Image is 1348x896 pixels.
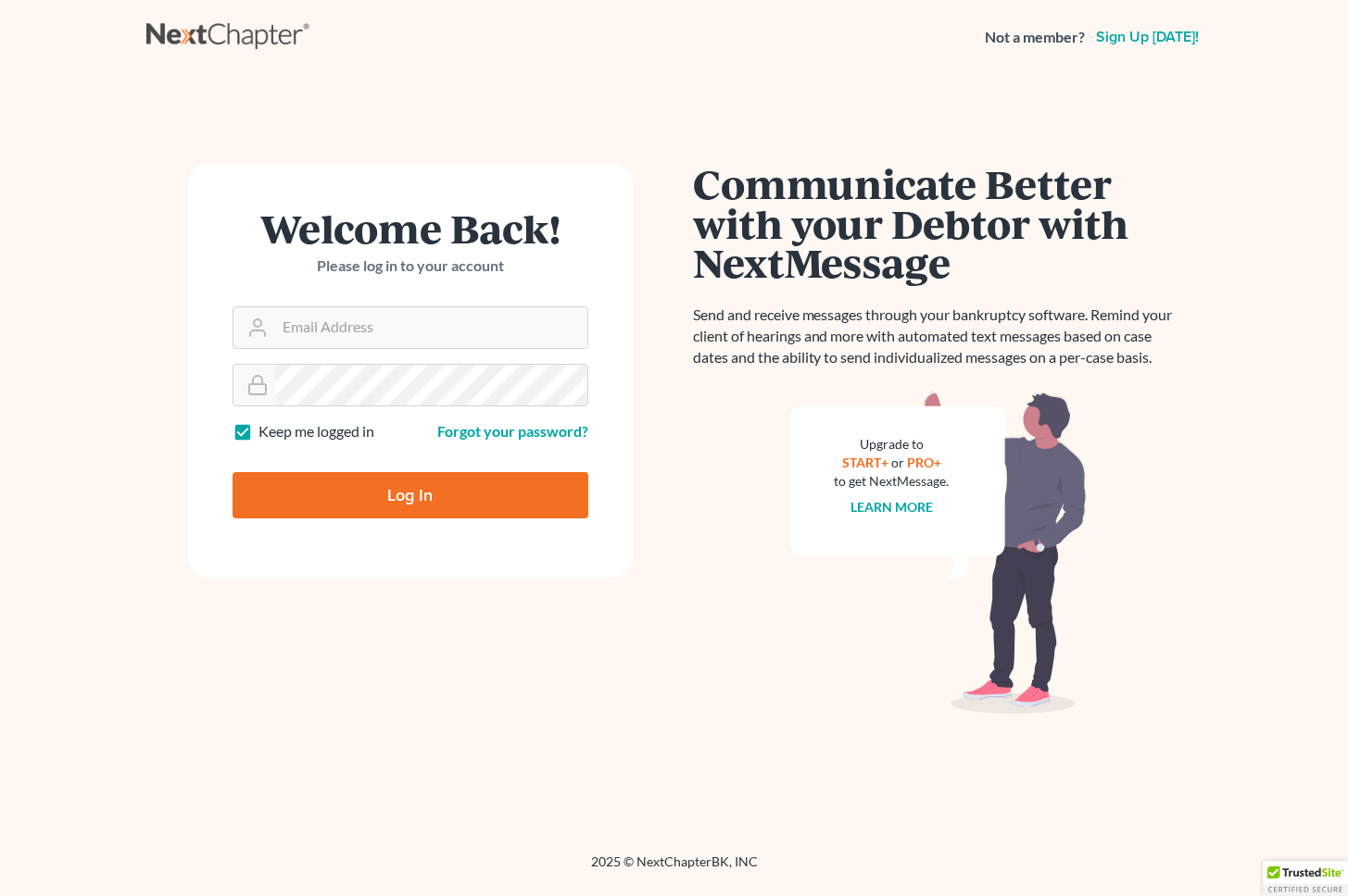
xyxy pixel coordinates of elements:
[1263,861,1348,896] div: TrustedSite Certified
[985,27,1085,48] strong: Not a member?
[693,164,1184,282] h1: Communicate Better with your Debtor with NextMessage
[233,208,588,248] h1: Welcome Back!
[258,421,374,442] label: Keep me logged in
[835,472,950,491] div: to get NextMessage.
[233,472,588,518] input: Log In
[850,499,933,515] a: Learn more
[275,307,587,348] input: Email Address
[437,422,588,440] a: Forgot your password?
[891,454,904,470] span: or
[146,852,1203,886] div: 2025 © NextChapterBK, INC
[842,454,888,470] a: START+
[907,454,941,470] a: PRO+
[233,255,588,277] p: Please log in to your account
[693,305,1184,368] p: Send and receive messages through your bankruptcy software. Remind your client of hearings and mo...
[1092,30,1203,44] a: Sign up [DATE]!
[790,391,1087,715] img: nextmessage_bg-59042aed3d76b12b5cd301f8e5b87938c9018125f34e5fa2b7a6b67550977c72.svg
[835,435,950,454] div: Upgrade to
